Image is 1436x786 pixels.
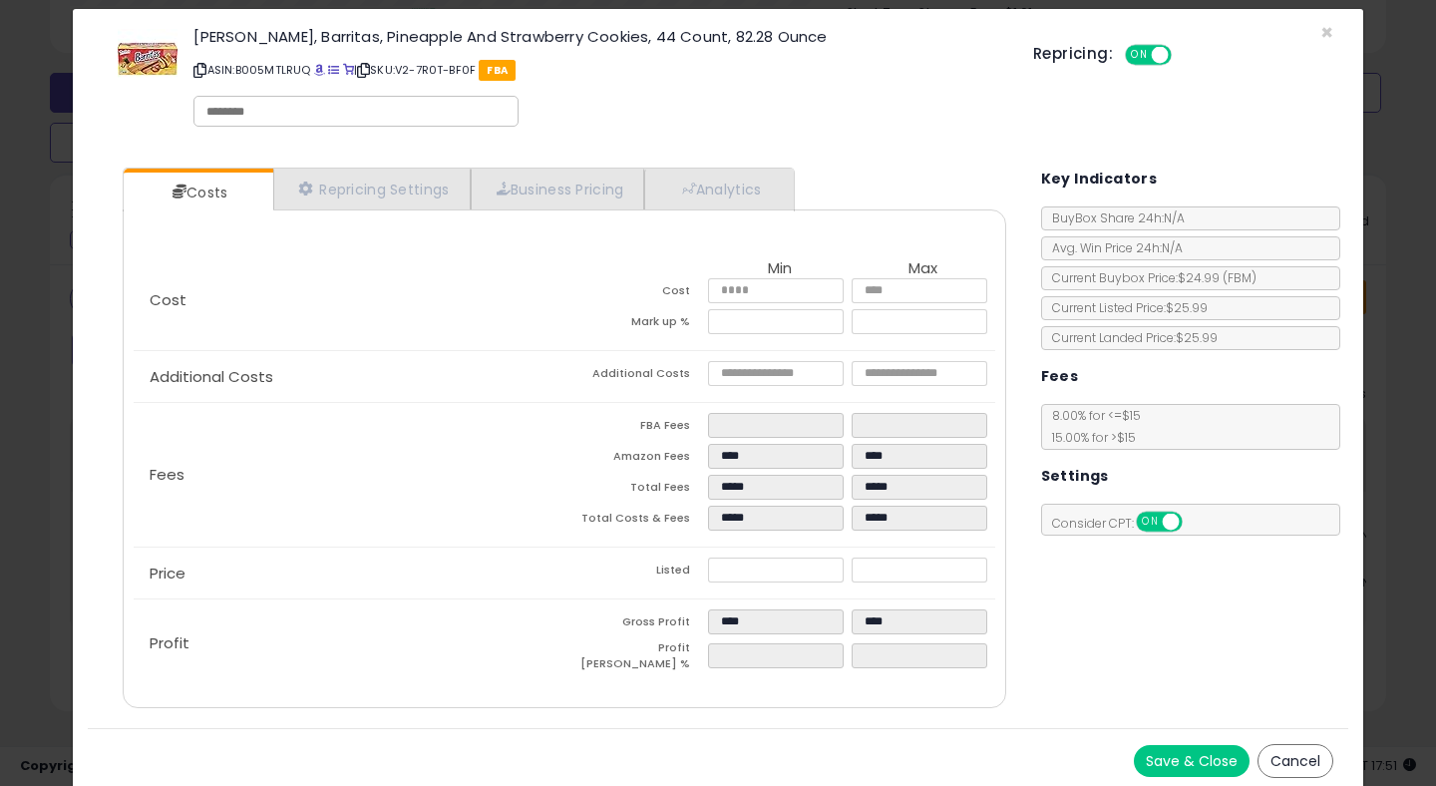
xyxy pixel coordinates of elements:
p: Fees [134,467,564,483]
span: ON [1127,47,1152,64]
td: Mark up % [564,309,708,340]
a: All offer listings [328,62,339,78]
span: BuyBox Share 24h: N/A [1042,209,1185,226]
h5: Repricing: [1033,46,1113,62]
span: Current Listed Price: $25.99 [1042,299,1208,316]
td: Profit [PERSON_NAME] % [564,640,708,677]
span: × [1320,18,1333,47]
td: Gross Profit [564,609,708,640]
img: 51uowJc4u6L._SL60_.jpg [118,29,178,89]
p: ASIN: B005MTLRUQ | SKU: V2-7R0T-BF0F [193,54,1003,86]
span: $24.99 [1178,269,1256,286]
td: FBA Fees [564,413,708,444]
a: Costs [124,173,271,212]
p: Additional Costs [134,369,564,385]
p: Cost [134,292,564,308]
a: BuyBox page [314,62,325,78]
td: Listed [564,558,708,589]
h5: Settings [1041,464,1109,489]
button: Cancel [1257,744,1333,778]
p: Price [134,566,564,582]
span: ON [1138,514,1163,531]
span: OFF [1169,47,1201,64]
span: 15.00 % for > $15 [1042,429,1136,446]
span: Current Landed Price: $25.99 [1042,329,1218,346]
span: ( FBM ) [1223,269,1256,286]
h3: [PERSON_NAME], Barritas, Pineapple And Strawberry Cookies, 44 Count, 82.28 Ounce [193,29,1003,44]
span: Avg. Win Price 24h: N/A [1042,239,1183,256]
a: Repricing Settings [273,169,471,209]
h5: Key Indicators [1041,167,1158,192]
td: Additional Costs [564,361,708,392]
h5: Fees [1041,364,1079,389]
td: Cost [564,278,708,309]
p: Profit [134,635,564,651]
span: Consider CPT: [1042,515,1209,532]
th: Min [708,260,852,278]
button: Save & Close [1134,745,1250,777]
span: OFF [1179,514,1211,531]
td: Total Costs & Fees [564,506,708,537]
a: Your listing only [343,62,354,78]
td: Total Fees [564,475,708,506]
span: FBA [479,60,516,81]
span: 8.00 % for <= $15 [1042,407,1141,446]
span: Current Buybox Price: [1042,269,1256,286]
td: Amazon Fees [564,444,708,475]
a: Analytics [644,169,792,209]
th: Max [852,260,995,278]
a: Business Pricing [471,169,645,209]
